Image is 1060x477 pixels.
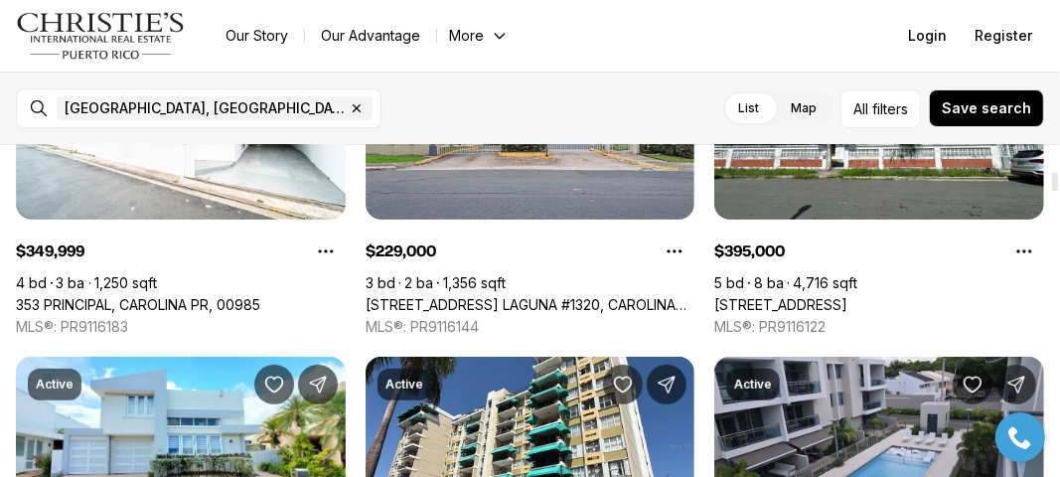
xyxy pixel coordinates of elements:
[872,98,908,119] span: filters
[65,100,345,116] span: [GEOGRAPHIC_DATA], [GEOGRAPHIC_DATA], [GEOGRAPHIC_DATA]
[714,296,847,314] a: 5 Calle 519 QB6 URBANIZACIÓN COUNTRY CLUB, CAROLINA PR, 00982
[647,365,686,404] button: Share Property
[603,365,643,404] button: Save Property: Club Costa Marina CALLE GALICIA #3k
[963,16,1044,56] button: Register
[953,365,992,404] button: Save Property: 1 MARIGINAL BALDORIOTY ST #232
[385,377,423,393] p: Active
[853,98,868,119] span: All
[775,90,833,126] label: Map
[734,377,772,393] p: Active
[840,89,921,128] button: Allfilters
[722,90,775,126] label: List
[655,232,694,271] button: Property options
[896,16,959,56] button: Login
[306,232,346,271] button: Property options
[929,89,1044,127] button: Save search
[254,365,294,404] button: Save Property: CALLE 9 ESTANCIAS DE SAN FERNANDO #I 7
[366,296,695,314] a: 120 AVE. LAGUNA #1320, CAROLINA PR, 00979
[210,22,304,50] a: Our Story
[36,377,74,393] p: Active
[996,365,1036,404] button: Share Property
[16,296,260,314] a: 353 PRINCIPAL, CAROLINA PR, 00985
[298,365,338,404] button: Share Property
[16,12,186,60] img: logo
[305,22,436,50] a: Our Advantage
[1004,232,1044,271] button: Property options
[908,28,947,44] span: Login
[437,22,521,50] button: More
[942,100,1031,116] span: Save search
[975,28,1032,44] span: Register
